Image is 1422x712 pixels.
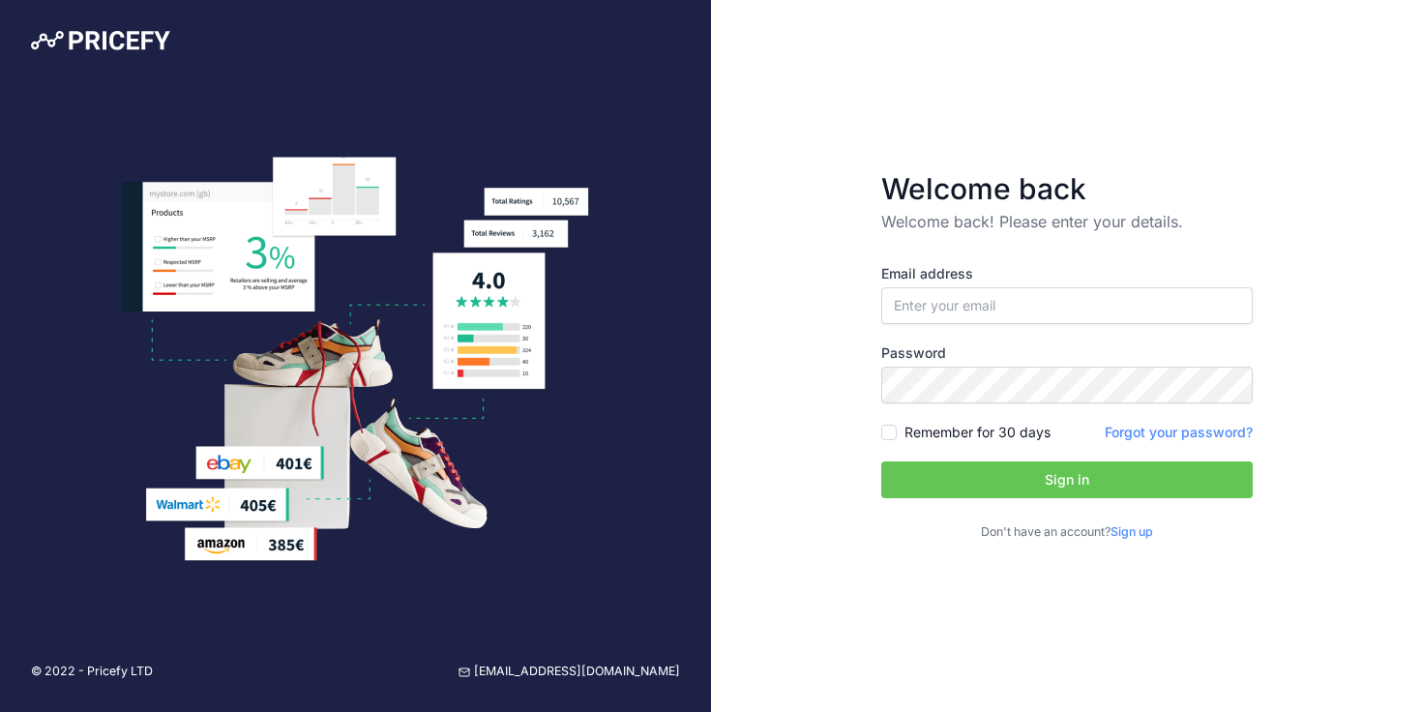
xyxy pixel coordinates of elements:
[1111,524,1153,539] a: Sign up
[1105,424,1253,440] a: Forgot your password?
[881,287,1253,324] input: Enter your email
[904,423,1051,442] label: Remember for 30 days
[31,663,153,681] p: © 2022 - Pricefy LTD
[881,171,1253,206] h3: Welcome back
[459,663,680,681] a: [EMAIL_ADDRESS][DOMAIN_NAME]
[881,264,1253,283] label: Email address
[881,461,1253,498] button: Sign in
[881,523,1253,542] p: Don't have an account?
[881,210,1253,233] p: Welcome back! Please enter your details.
[31,31,170,50] img: Pricefy
[881,343,1253,363] label: Password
